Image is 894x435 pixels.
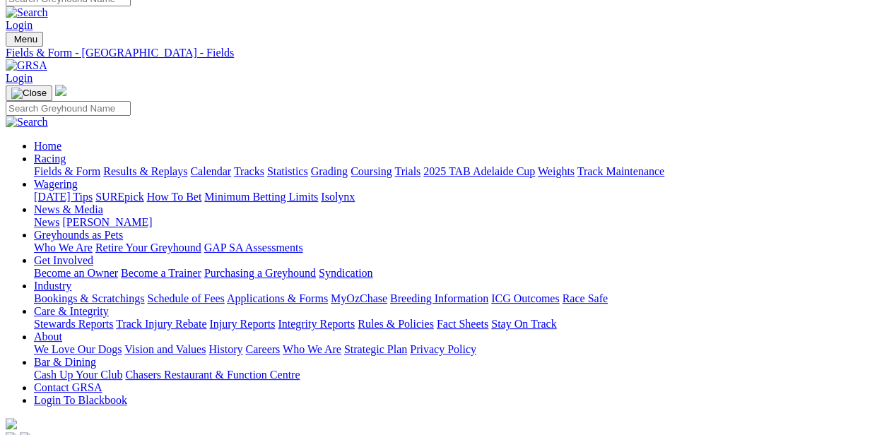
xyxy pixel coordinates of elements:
[103,165,187,177] a: Results & Replays
[394,165,420,177] a: Trials
[321,191,355,203] a: Isolynx
[34,369,122,381] a: Cash Up Your Club
[227,292,328,304] a: Applications & Forms
[125,369,300,381] a: Chasers Restaurant & Function Centre
[34,178,78,190] a: Wagering
[147,191,202,203] a: How To Bet
[116,318,206,330] a: Track Injury Rebate
[34,343,888,356] div: About
[34,267,888,280] div: Get Involved
[34,318,888,330] div: Care & Integrity
[6,116,48,129] img: Search
[34,216,888,229] div: News & Media
[34,318,113,330] a: Stewards Reports
[358,318,434,330] a: Rules & Policies
[6,418,17,429] img: logo-grsa-white.png
[245,343,280,355] a: Careers
[34,165,100,177] a: Fields & Form
[437,318,488,330] a: Fact Sheets
[62,216,152,228] a: [PERSON_NAME]
[34,369,888,381] div: Bar & Dining
[147,292,224,304] a: Schedule of Fees
[34,191,93,203] a: [DATE] Tips
[34,216,59,228] a: News
[390,292,488,304] a: Breeding Information
[204,267,316,279] a: Purchasing a Greyhound
[14,34,37,44] span: Menu
[491,292,559,304] a: ICG Outcomes
[423,165,535,177] a: 2025 TAB Adelaide Cup
[6,32,43,47] button: Toggle navigation
[6,6,48,19] img: Search
[34,254,93,266] a: Get Involved
[6,47,888,59] a: Fields & Form - [GEOGRAPHIC_DATA] - Fields
[34,343,122,355] a: We Love Our Dogs
[124,343,206,355] a: Vision and Values
[55,85,66,96] img: logo-grsa-white.png
[34,165,888,178] div: Racing
[34,356,96,368] a: Bar & Dining
[34,267,118,279] a: Become an Owner
[34,394,127,406] a: Login To Blackbook
[234,165,264,177] a: Tracks
[319,267,372,279] a: Syndication
[204,242,303,254] a: GAP SA Assessments
[121,267,201,279] a: Become a Trainer
[6,19,33,31] a: Login
[351,165,392,177] a: Coursing
[95,191,143,203] a: SUREpick
[34,140,61,152] a: Home
[267,165,308,177] a: Statistics
[344,343,407,355] a: Strategic Plan
[34,191,888,203] div: Wagering
[6,85,52,101] button: Toggle navigation
[6,72,33,84] a: Login
[204,191,318,203] a: Minimum Betting Limits
[95,242,201,254] a: Retire Your Greyhound
[34,242,93,254] a: Who We Are
[34,242,888,254] div: Greyhounds as Pets
[538,165,575,177] a: Weights
[34,229,123,241] a: Greyhounds as Pets
[34,292,144,304] a: Bookings & Scratchings
[278,318,355,330] a: Integrity Reports
[6,101,131,116] input: Search
[190,165,231,177] a: Calendar
[34,292,888,305] div: Industry
[11,88,47,99] img: Close
[6,59,47,72] img: GRSA
[410,343,476,355] a: Privacy Policy
[34,330,62,342] a: About
[34,203,103,215] a: News & Media
[283,343,341,355] a: Who We Are
[209,318,275,330] a: Injury Reports
[208,343,242,355] a: History
[34,153,66,165] a: Racing
[311,165,348,177] a: Grading
[331,292,387,304] a: MyOzChase
[34,381,102,393] a: Contact GRSA
[562,292,607,304] a: Race Safe
[577,165,664,177] a: Track Maintenance
[491,318,556,330] a: Stay On Track
[34,305,109,317] a: Care & Integrity
[34,280,71,292] a: Industry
